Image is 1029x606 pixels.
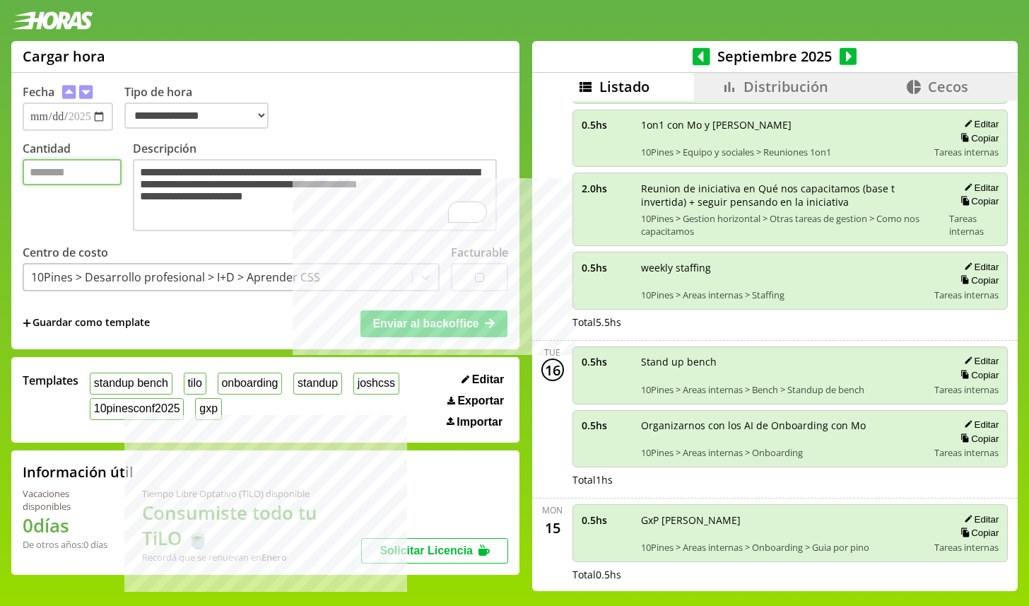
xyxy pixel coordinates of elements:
[641,541,925,554] span: 10Pines > Areas internas > Onboarding > Guia por pino
[582,261,631,274] span: 0.5 hs
[641,419,925,432] span: Organizarnos con los AI de Onboarding con Mo
[582,182,631,195] span: 2.0 hs
[934,541,999,554] span: Tareas internas
[960,182,999,194] button: Editar
[31,269,320,285] div: 10Pines > Desarrollo profesional > I+D > Aprender CSS
[956,433,999,445] button: Copiar
[956,369,999,381] button: Copiar
[360,310,507,337] button: Enviar al backoffice
[572,315,1009,329] div: Total 5.5 hs
[710,47,840,66] span: Septiembre 2025
[641,355,925,368] span: Stand up bench
[124,103,269,129] select: Tipo de hora
[457,416,502,429] span: Importar
[582,513,631,527] span: 0.5 hs
[90,373,172,395] button: standup bench
[23,538,108,551] div: De otros años: 0 días
[960,118,999,130] button: Editar
[532,101,1018,589] div: scrollable content
[956,274,999,286] button: Copiar
[142,551,361,564] div: Recordá que se renuevan en
[380,544,473,557] span: Solicitar Licencia
[472,373,504,386] span: Editar
[261,551,287,564] b: Enero
[23,487,108,513] div: Vacaciones disponibles
[23,462,134,482] h2: Información útil
[293,373,342,395] button: standup
[23,373,78,388] span: Templates
[23,84,54,100] label: Fecha
[960,513,999,525] button: Editar
[928,77,968,96] span: Cecos
[743,77,828,96] span: Distribución
[641,513,925,527] span: GxP [PERSON_NAME]
[960,261,999,273] button: Editar
[361,538,508,564] button: Solicitar Licencia
[124,84,280,131] label: Tipo de hora
[443,394,508,408] button: Exportar
[934,383,999,396] span: Tareas internas
[23,47,105,66] h1: Cargar hora
[133,159,497,231] textarea: To enrich screen reader interactions, please activate Accessibility in Grammarly extension settings
[142,487,361,500] div: Tiempo Libre Optativo (TiLO) disponible
[572,568,1009,581] div: Total 0.5 hs
[582,355,631,368] span: 0.5 hs
[90,398,184,420] button: 10pinesconf2025
[23,315,150,331] span: +Guardar como template
[572,473,1009,486] div: Total 1 hs
[451,245,508,260] label: Facturable
[544,346,560,359] div: Tue
[11,11,93,30] img: logotipo
[956,527,999,539] button: Copiar
[582,118,631,132] span: 0.5 hs
[641,446,925,459] span: 10Pines > Areas internas > Onboarding
[457,373,508,387] button: Editar
[956,132,999,144] button: Copiar
[960,419,999,431] button: Editar
[218,373,283,395] button: onboarding
[23,159,122,185] input: Cantidad
[133,141,508,235] label: Descripción
[934,146,999,158] span: Tareas internas
[934,446,999,459] span: Tareas internas
[641,212,940,238] span: 10Pines > Gestion horizontal > Otras tareas de gestion > Como nos capacitamos
[641,289,925,301] span: 10Pines > Areas internas > Staffing
[956,195,999,207] button: Copiar
[641,118,925,132] span: 1on1 con Mo y [PERSON_NAME]
[195,398,221,420] button: gxp
[353,373,399,395] button: joshcss
[934,289,999,301] span: Tareas internas
[457,395,504,407] span: Exportar
[599,77,649,96] span: Listado
[542,504,563,516] div: Mon
[142,500,361,551] h1: Consumiste todo tu TiLO 🍵
[23,315,31,331] span: +
[184,373,206,395] button: tilo
[372,317,478,330] span: Enviar al backoffice
[641,383,925,396] span: 10Pines > Areas internas > Bench > Standup de bench
[582,419,631,432] span: 0.5 hs
[949,212,999,238] span: Tareas internas
[641,182,940,209] span: Reunion de iniciativa en Qué nos capacitamos (base t invertida) + seguir pensando en la iniciativa
[641,261,925,274] span: weekly staffing
[541,359,564,381] div: 16
[541,516,564,539] div: 15
[641,146,925,158] span: 10Pines > Equipo y sociales > Reuniones 1on1
[23,141,133,235] label: Cantidad
[960,355,999,367] button: Editar
[23,245,108,260] label: Centro de costo
[23,513,108,538] h1: 0 días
